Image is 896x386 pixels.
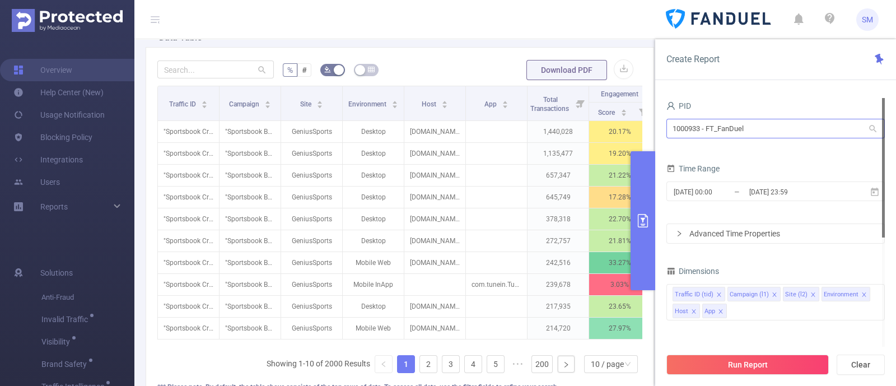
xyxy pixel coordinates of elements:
[13,148,83,171] a: Integrations
[300,100,313,108] span: Site
[41,338,74,346] span: Visibility
[40,196,68,218] a: Reports
[673,287,725,301] li: Traffic ID (tid)
[502,104,508,107] i: icon: caret-down
[666,355,829,375] button: Run Report
[281,296,342,317] p: GeniusSports
[666,101,675,110] i: icon: user
[442,104,448,107] i: icon: caret-down
[404,296,465,317] p: [DOMAIN_NAME]
[589,187,650,208] p: 17.28 %
[861,292,867,299] i: icon: close
[281,252,342,273] p: GeniusSports
[528,143,589,164] p: 1,135,477
[40,202,68,211] span: Reports
[528,121,589,142] p: 1,440,028
[727,287,781,301] li: Campaign (l1)
[281,165,342,186] p: GeniusSports
[783,287,819,301] li: Site (l2)
[772,292,777,299] i: icon: close
[220,208,281,230] p: "Sportsbook Beta Testing" [280108]
[509,355,527,373] li: Next 5 Pages
[343,121,404,142] p: Desktop
[302,66,307,75] span: #
[281,143,342,164] p: GeniusSports
[589,296,650,317] p: 23.65 %
[343,187,404,208] p: Desktop
[287,66,293,75] span: %
[158,252,219,273] p: "Sportsbook Creative Beta" [27356]
[343,143,404,164] p: Desktop
[589,121,650,142] p: 20.17 %
[392,104,398,107] i: icon: caret-down
[343,296,404,317] p: Desktop
[620,111,627,115] i: icon: caret-down
[466,274,527,295] p: com.tunein.TuneInRadio
[264,99,271,106] div: Sort
[528,165,589,186] p: 657,347
[487,355,505,373] li: 5
[220,121,281,142] p: "Sportsbook Beta Testing" [280108]
[704,304,715,319] div: App
[404,143,465,164] p: [DOMAIN_NAME]
[442,356,459,373] a: 3
[324,66,331,73] i: icon: bg-colors
[13,104,105,126] a: Usage Notification
[404,252,465,273] p: [DOMAIN_NAME]
[591,356,624,373] div: 10 / page
[730,287,769,302] div: Campaign (l1)
[220,187,281,208] p: "Sportsbook Beta Testing" [280108]
[13,59,72,81] a: Overview
[40,262,73,284] span: Solutions
[220,230,281,252] p: "Sportsbook Beta Testing" [280108]
[375,355,393,373] li: Previous Page
[718,309,724,315] i: icon: close
[13,81,104,104] a: Help Center (New)
[281,187,342,208] p: GeniusSports
[442,355,460,373] li: 3
[532,356,552,373] a: 200
[620,108,627,114] div: Sort
[267,355,370,373] li: Showing 1-10 of 2000 Results
[220,252,281,273] p: "Sportsbook Beta Testing" [280108]
[281,274,342,295] p: GeniusSports
[343,230,404,252] p: Desktop
[589,165,650,186] p: 21.22 %
[822,287,870,301] li: Environment
[589,208,650,230] p: 22.70 %
[158,143,219,164] p: "Sportsbook Creative Beta" [27356]
[589,274,650,295] p: 3.03 %
[157,61,274,78] input: Search...
[528,274,589,295] p: 239,678
[528,252,589,273] p: 242,516
[526,60,607,80] button: Download PDF
[404,121,465,142] p: [DOMAIN_NAME]
[419,355,437,373] li: 2
[41,286,134,309] span: Anti-Fraud
[666,101,691,110] span: PID
[528,187,589,208] p: 645,749
[810,292,816,299] i: icon: close
[862,8,873,31] span: SM
[281,121,342,142] p: GeniusSports
[317,99,323,103] i: icon: caret-up
[343,318,404,339] p: Mobile Web
[666,267,719,276] span: Dimensions
[528,296,589,317] p: 217,935
[281,230,342,252] p: GeniusSports
[158,296,219,317] p: "Sportsbook Creative Beta" [27356]
[392,99,398,103] i: icon: caret-up
[675,304,688,319] div: Host
[563,361,570,368] i: icon: right
[442,99,448,103] i: icon: caret-up
[837,355,885,375] button: Clear
[281,318,342,339] p: GeniusSports
[464,355,482,373] li: 4
[484,100,498,108] span: App
[41,360,91,368] span: Brand Safety
[348,100,388,108] span: Environment
[229,100,261,108] span: Campaign
[531,355,553,373] li: 200
[589,230,650,252] p: 21.81 %
[673,184,763,199] input: Start date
